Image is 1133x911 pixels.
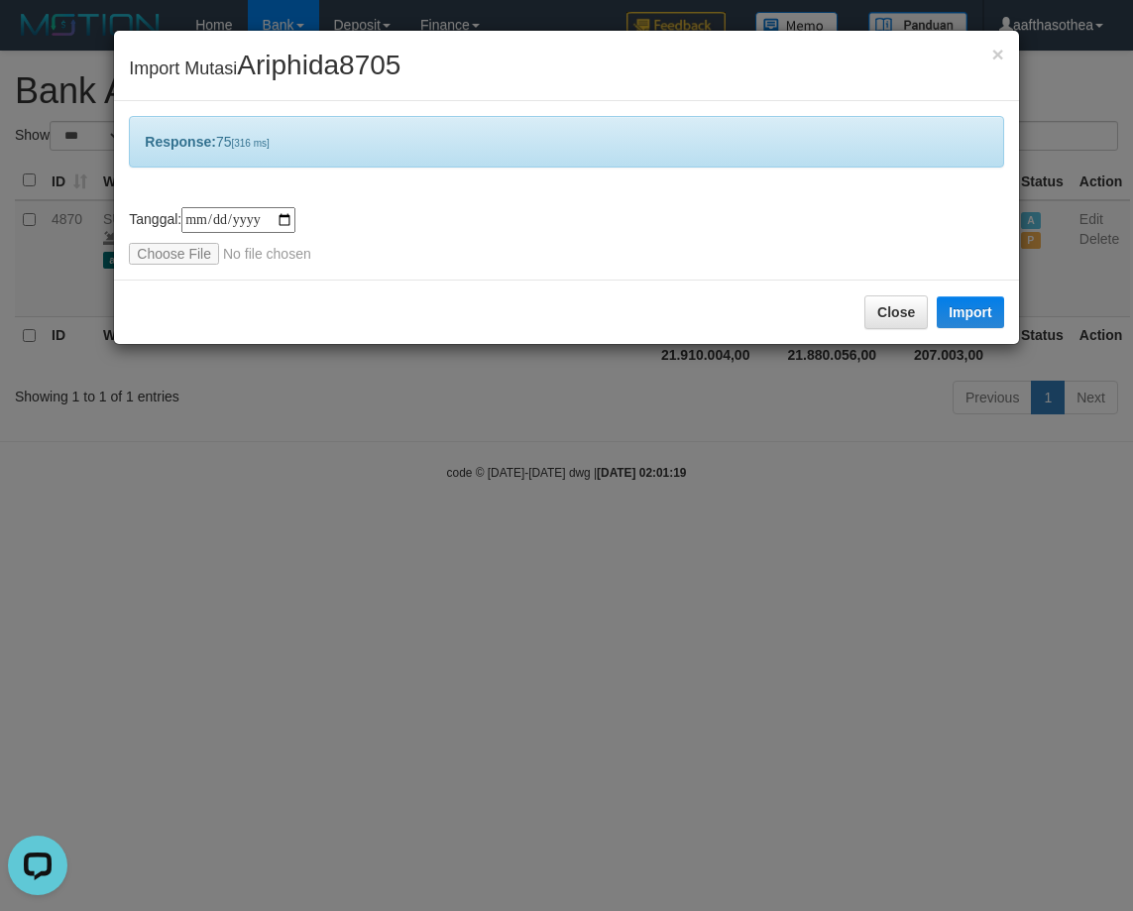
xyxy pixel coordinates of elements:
div: Tanggal: [129,207,1003,265]
span: [316 ms] [231,138,269,149]
button: Close [864,295,928,329]
span: × [991,43,1003,65]
button: Open LiveChat chat widget [8,8,67,67]
span: Import Mutasi [129,58,400,78]
span: Ariphida8705 [237,50,400,80]
button: Close [991,44,1003,64]
button: Import [937,296,1004,328]
b: Response: [145,134,216,150]
div: 75 [129,116,1003,168]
